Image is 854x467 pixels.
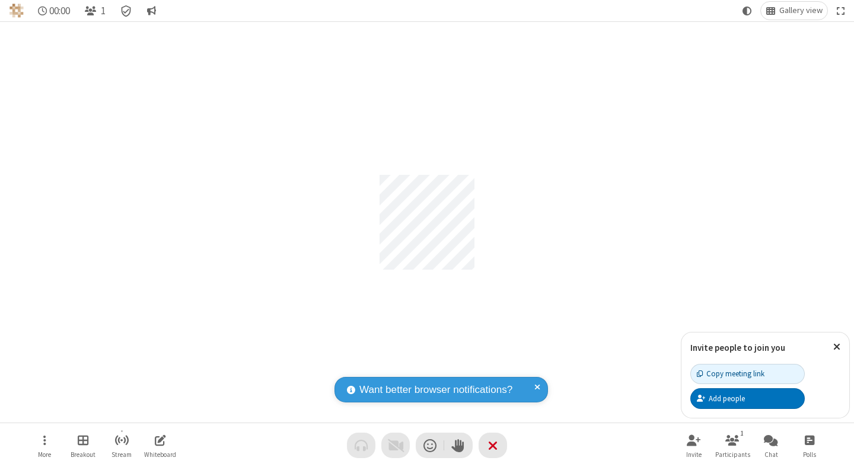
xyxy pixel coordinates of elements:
[690,342,785,353] label: Invite people to join you
[27,428,62,462] button: Open menu
[144,451,176,458] span: Whiteboard
[824,332,849,362] button: Close popover
[111,451,132,458] span: Stream
[416,433,444,458] button: Send a reaction
[676,428,712,462] button: Invite participants (⌘+Shift+I)
[479,433,507,458] button: End or leave meeting
[65,428,101,462] button: Manage Breakout Rooms
[803,451,816,458] span: Polls
[792,428,827,462] button: Open poll
[71,451,95,458] span: Breakout
[79,2,110,20] button: Open participant list
[115,2,138,20] div: Meeting details Encryption enabled
[690,364,805,384] button: Copy meeting link
[444,433,473,458] button: Raise hand
[697,368,764,379] div: Copy meeting link
[381,433,410,458] button: Video
[686,451,702,458] span: Invite
[101,5,106,17] span: 1
[761,2,827,20] button: Change layout
[832,2,850,20] button: Fullscreen
[690,388,805,408] button: Add people
[753,428,789,462] button: Open chat
[715,428,750,462] button: Open participant list
[738,2,757,20] button: Using system theme
[737,428,747,439] div: 1
[104,428,139,462] button: Start streaming
[764,451,778,458] span: Chat
[142,2,161,20] button: Conversation
[142,428,178,462] button: Open shared whiteboard
[9,4,24,18] img: QA Selenium DO NOT DELETE OR CHANGE
[715,451,750,458] span: Participants
[347,433,375,458] button: Audio problem - check your Internet connection or call by phone
[49,5,70,17] span: 00:00
[38,451,51,458] span: More
[779,6,823,15] span: Gallery view
[33,2,75,20] div: Timer
[359,382,512,398] span: Want better browser notifications?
